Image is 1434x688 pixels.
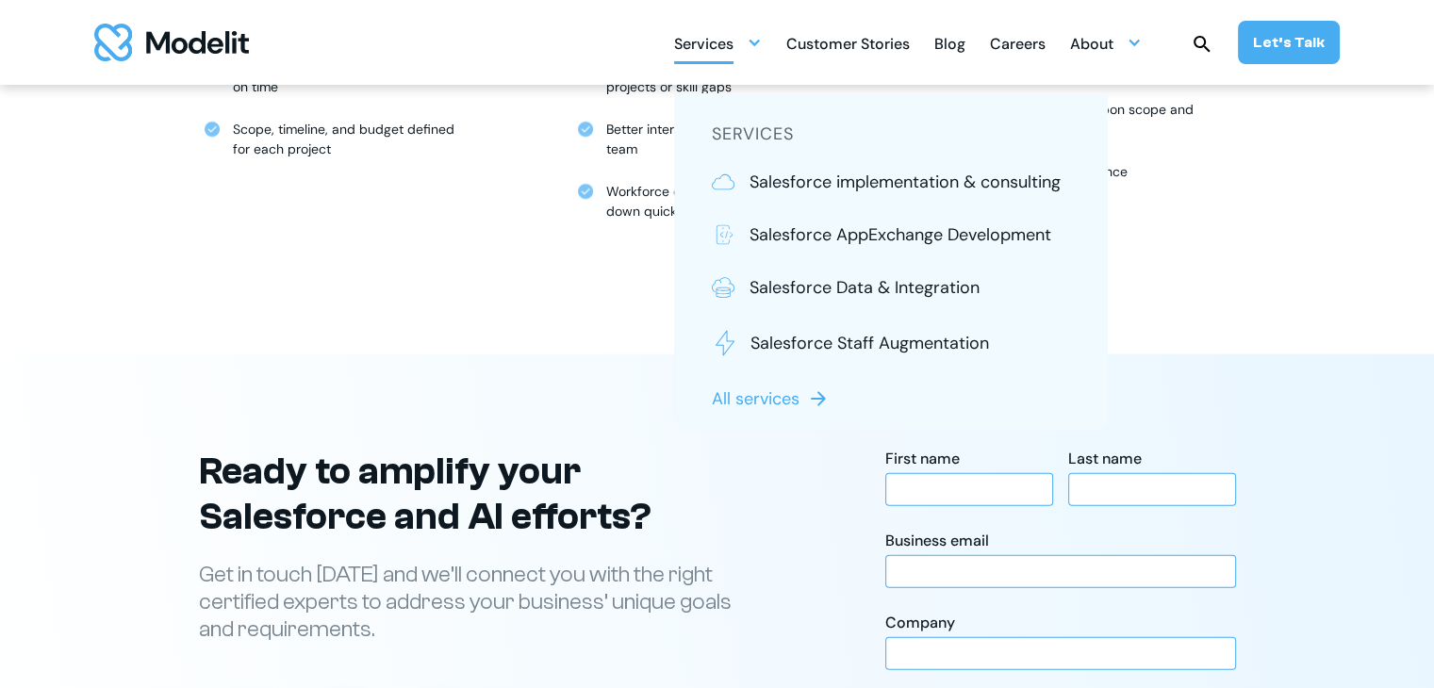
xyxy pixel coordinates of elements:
[807,387,830,410] img: arrow
[1068,449,1236,469] div: Last name
[1253,32,1325,53] div: Let’s Talk
[712,122,1070,147] h5: SERVICES
[674,25,762,61] div: Services
[1070,27,1113,64] div: About
[885,531,1236,551] div: Business email
[934,25,965,61] a: Blog
[199,449,755,539] h2: Ready to amplify your Salesforce and AI efforts?
[1238,21,1340,64] a: Let’s Talk
[885,449,1053,469] div: First name
[786,27,910,64] div: Customer Stories
[606,120,831,159] div: Better interaction with the in-house team
[712,328,1070,358] a: Salesforce Staff Augmentation
[94,24,249,61] a: home
[934,27,965,64] div: Blog
[712,386,833,411] a: All services
[990,27,1046,64] div: Careers
[606,182,831,221] div: Workforce can be scaled up or down quickly, according to needs
[712,275,1070,300] a: Salesforce Data & Integration
[990,25,1046,61] a: Careers
[712,170,1070,194] a: Salesforce implementation & consulting
[750,275,980,300] p: Salesforce Data & Integration
[712,386,799,411] p: All services
[750,170,1061,194] p: Salesforce implementation & consulting
[233,120,457,159] div: Scope, timeline, and budget defined for each project
[674,93,1108,430] nav: Services
[750,222,1051,247] p: Salesforce AppExchange Development
[750,331,989,355] p: Salesforce Staff Augmentation
[885,613,1236,633] div: Company
[1070,25,1142,61] div: About
[674,27,733,64] div: Services
[199,562,755,643] p: Get in touch [DATE] and we’ll connect you with the right certified experts to address your busine...
[94,24,249,61] img: modelit logo
[786,25,910,61] a: Customer Stories
[712,222,1070,247] a: Salesforce AppExchange Development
